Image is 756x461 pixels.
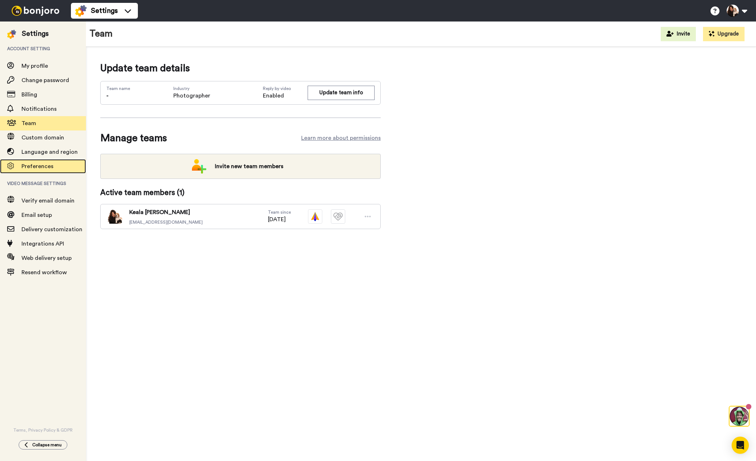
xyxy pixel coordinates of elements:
[331,209,345,224] img: tm-plain.svg
[21,120,36,126] span: Team
[21,63,48,69] span: My profile
[173,91,210,100] span: Photographer
[732,437,749,454] div: Open Intercom Messenger
[209,159,289,174] span: Invite new team members
[263,86,308,91] span: Reply by video
[21,77,69,83] span: Change password
[173,86,210,91] span: Industry
[21,163,53,169] span: Preferences
[21,255,72,261] span: Web delivery setup
[32,442,62,448] span: Collapse menu
[268,209,291,215] span: Team since
[108,209,122,224] img: ACg8ocJXL7zmBZCB_o848t8zZDqPmtD-JBJnsuCnGyof8ExJcrfrPmk=s96-c
[21,135,64,141] span: Custom domain
[90,29,113,39] h1: Team
[100,187,184,198] span: Active team members ( 1 )
[21,149,78,155] span: Language and region
[100,61,381,75] span: Update team details
[106,86,130,91] span: Team name
[21,270,67,275] span: Resend workflow
[21,198,74,204] span: Verify email domain
[9,6,62,16] img: bj-logo-header-white.svg
[129,208,203,217] span: Keala [PERSON_NAME]
[91,6,118,16] span: Settings
[19,440,67,450] button: Collapse menu
[100,131,167,145] span: Manage teams
[703,27,745,41] button: Upgrade
[268,215,291,224] span: [DATE]
[1,1,20,21] img: 3183ab3e-59ed-45f6-af1c-10226f767056-1659068401.jpg
[21,92,37,98] span: Billing
[22,29,49,39] div: Settings
[192,159,206,174] img: add-team.png
[661,27,696,41] button: Invite
[106,93,109,99] span: -
[7,30,16,39] img: settings-colored.svg
[21,106,57,112] span: Notifications
[308,209,322,224] img: vm-color.svg
[301,134,381,142] a: Learn more about permissions
[308,86,375,100] button: Update team info
[263,91,308,100] span: Enabled
[75,5,87,16] img: settings-colored.svg
[21,227,82,232] span: Delivery customization
[129,219,203,225] span: [EMAIL_ADDRESS][DOMAIN_NAME]
[21,212,52,218] span: Email setup
[21,241,64,247] span: Integrations API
